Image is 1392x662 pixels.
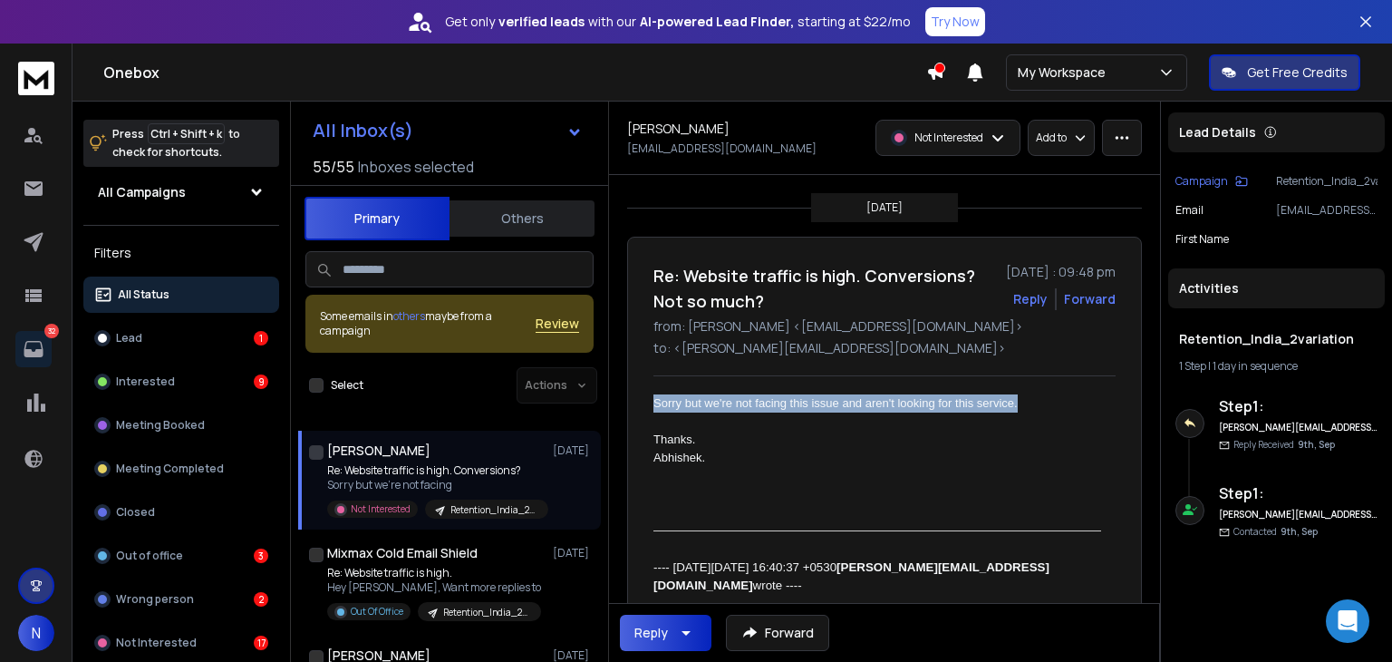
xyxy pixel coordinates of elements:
[931,13,980,31] p: Try Now
[320,309,536,338] div: Some emails in maybe from a campaign
[553,443,594,458] p: [DATE]
[449,199,594,239] button: Others
[327,580,541,595] p: Hey [PERSON_NAME], Want more replies to
[83,494,279,531] button: Closed
[866,200,903,215] p: [DATE]
[313,122,413,140] h1: All Inbox(s)
[1276,203,1377,218] p: [EMAIL_ADDRESS][DOMAIN_NAME]
[1175,174,1248,189] button: Campaign
[627,141,817,156] p: [EMAIL_ADDRESS][DOMAIN_NAME]
[553,546,594,560] p: [DATE]
[83,240,279,266] h3: Filters
[116,418,205,433] p: Meeting Booked
[83,538,279,574] button: Out of office3
[1036,131,1067,145] p: Add to
[914,131,983,145] p: Not Interested
[327,478,545,492] p: Sorry but we're not facing
[116,549,183,563] p: Out of office
[83,277,279,313] button: All Status
[351,605,403,618] p: Out Of Office
[1276,174,1377,189] p: Retention_India_2variation
[1175,232,1229,247] p: First Name
[536,315,579,333] button: Review
[331,378,363,393] label: Select
[653,263,995,314] h1: Re: Website traffic is high. Conversions? Not so much?
[1233,438,1335,452] p: Reply Received
[1064,290,1116,308] div: Forward
[1179,123,1256,141] p: Lead Details
[254,636,268,650] div: 17
[83,174,279,210] button: All Campaigns
[1168,268,1385,308] div: Activities
[254,331,268,346] div: 1
[116,462,224,476] p: Meeting Completed
[653,451,705,464] font: Abhishek.
[653,433,695,446] font: Thanks.
[18,615,54,651] button: N
[1219,395,1377,417] h6: Step 1 :
[254,375,268,389] div: 9
[116,331,142,346] p: Lead
[653,317,1116,336] p: from: [PERSON_NAME] <[EMAIL_ADDRESS][DOMAIN_NAME]>
[653,339,1116,357] p: to: <[PERSON_NAME][EMAIL_ADDRESS][DOMAIN_NAME]>
[498,13,585,31] strong: verified leads
[1213,358,1298,374] span: 1 day in sequence
[925,7,985,36] button: Try Now
[620,615,711,651] button: Reply
[1175,203,1203,218] p: Email
[327,463,545,478] p: Re: Website traffic is high. Conversions?
[313,156,354,178] span: 55 / 55
[98,183,186,201] h1: All Campaigns
[1179,359,1374,374] div: |
[254,549,268,563] div: 3
[327,566,541,580] p: Re: Website traffic is high.
[393,308,425,324] span: others
[116,636,197,650] p: Not Interested
[116,505,155,520] p: Closed
[1219,421,1377,434] h6: [PERSON_NAME][EMAIL_ADDRESS][DOMAIN_NAME]
[726,615,829,651] button: Forward
[634,624,668,642] div: Reply
[1179,358,1206,374] span: 1 Step
[1175,174,1228,189] p: Campaign
[1013,290,1048,308] button: Reply
[1018,63,1113,82] p: My Workspace
[118,287,169,302] p: All Status
[44,324,59,338] p: 32
[18,62,54,95] img: logo
[653,560,1049,592] b: [PERSON_NAME][EMAIL_ADDRESS][DOMAIN_NAME]
[304,197,449,240] button: Primary
[254,592,268,607] div: 2
[1247,63,1348,82] p: Get Free Credits
[83,581,279,618] button: Wrong person2
[1209,54,1360,91] button: Get Free Credits
[627,120,730,138] h1: [PERSON_NAME]
[83,625,279,661] button: Not Interested17
[83,320,279,356] button: Lead1
[327,544,478,562] h1: Mixmax Cold Email Shield
[83,407,279,443] button: Meeting Booked
[298,112,597,149] button: All Inbox(s)
[83,364,279,400] button: Interested9
[1219,482,1377,504] h6: Step 1 :
[1006,263,1116,281] p: [DATE] : 09:48 pm
[640,13,794,31] strong: AI-powered Lead Finder,
[327,442,430,460] h1: [PERSON_NAME]
[1233,525,1318,539] p: Contacted
[148,123,225,144] span: Ctrl + Shift + k
[116,592,194,607] p: Wrong person
[112,125,240,161] p: Press to check for shortcuts.
[351,502,411,516] p: Not Interested
[450,503,537,517] p: Retention_India_2variation
[445,13,911,31] p: Get only with our starting at $22/mo
[15,331,52,367] a: 32
[653,396,1018,410] font: Sorry but we're not facing this issue and aren't looking for this service.
[1219,508,1377,521] h6: [PERSON_NAME][EMAIL_ADDRESS][DOMAIN_NAME]
[1326,599,1369,643] div: Open Intercom Messenger
[103,62,926,83] h1: Onebox
[116,375,175,389] p: Interested
[83,451,279,487] button: Meeting Completed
